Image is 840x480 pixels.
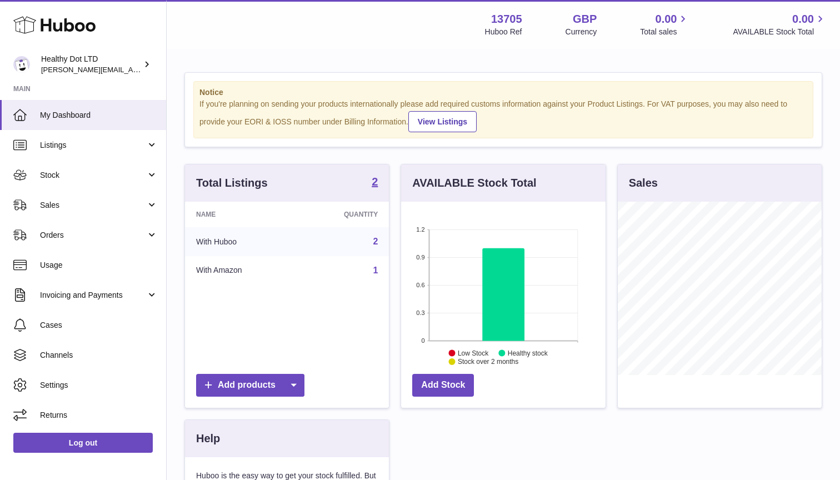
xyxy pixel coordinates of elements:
[40,170,146,181] span: Stock
[417,254,425,261] text: 0.9
[417,282,425,288] text: 0.6
[372,176,378,187] strong: 2
[40,200,146,211] span: Sales
[733,27,827,37] span: AVAILABLE Stock Total
[417,309,425,316] text: 0.3
[640,27,689,37] span: Total sales
[185,227,297,256] td: With Huboo
[629,176,658,191] h3: Sales
[40,320,158,331] span: Cases
[656,12,677,27] span: 0.00
[792,12,814,27] span: 0.00
[422,337,425,344] text: 0
[417,226,425,233] text: 1.2
[40,290,146,301] span: Invoicing and Payments
[199,87,807,98] strong: Notice
[412,176,536,191] h3: AVAILABLE Stock Total
[297,202,389,227] th: Quantity
[40,110,158,121] span: My Dashboard
[458,358,518,366] text: Stock over 2 months
[196,431,220,446] h3: Help
[40,230,146,241] span: Orders
[40,380,158,391] span: Settings
[185,202,297,227] th: Name
[185,256,297,285] td: With Amazon
[491,12,522,27] strong: 13705
[408,111,477,132] a: View Listings
[196,176,268,191] h3: Total Listings
[40,140,146,151] span: Listings
[41,54,141,75] div: Healthy Dot LTD
[508,349,548,357] text: Healthy stock
[372,176,378,189] a: 2
[566,27,597,37] div: Currency
[733,12,827,37] a: 0.00 AVAILABLE Stock Total
[196,374,304,397] a: Add products
[41,65,223,74] span: [PERSON_NAME][EMAIL_ADDRESS][DOMAIN_NAME]
[412,374,474,397] a: Add Stock
[199,99,807,132] div: If you're planning on sending your products internationally please add required customs informati...
[458,349,489,357] text: Low Stock
[573,12,597,27] strong: GBP
[373,266,378,275] a: 1
[40,410,158,421] span: Returns
[373,237,378,246] a: 2
[13,56,30,73] img: Dorothy@healthydot.com
[13,433,153,453] a: Log out
[640,12,689,37] a: 0.00 Total sales
[40,350,158,361] span: Channels
[40,260,158,271] span: Usage
[485,27,522,37] div: Huboo Ref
